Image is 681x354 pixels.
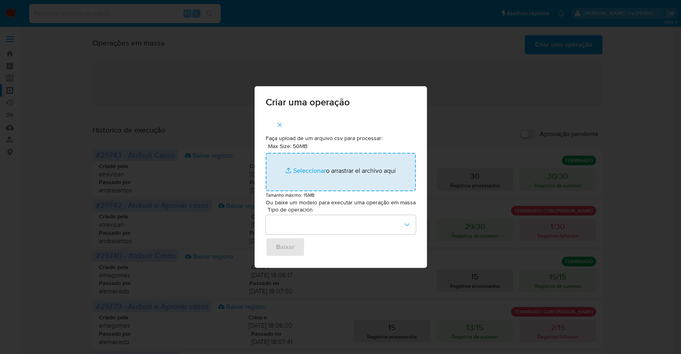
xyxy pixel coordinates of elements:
[268,207,418,212] span: Tipo de operación
[266,192,314,198] small: Tamanho máximo: 15MB
[266,199,416,207] p: Ou baixe um modelo para executar uma operação em massa
[268,142,308,150] label: Max Size: 50MB
[266,134,416,142] p: Faça upload de um arquivo csv para processar:
[266,97,416,107] span: Criar uma operação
